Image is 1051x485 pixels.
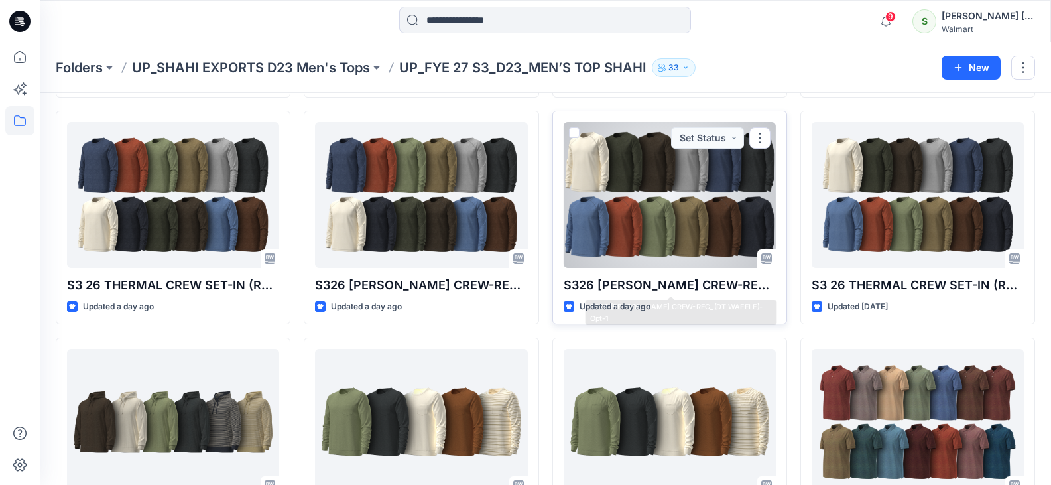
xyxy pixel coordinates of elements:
[399,58,647,77] p: UP_FYE 27 S3_D23_MEN’S TOP SHAHI
[331,300,402,314] p: Updated a day ago
[812,276,1024,295] p: S3 26 THERMAL CREW SET-IN (REG)-DT WAFFLE_OPT-1
[67,122,279,268] a: S3 26 THERMAL CREW SET-IN (REG)-2Miss Waffle_OPT-2
[652,58,696,77] button: 33
[828,300,888,314] p: Updated [DATE]
[668,60,679,75] p: 33
[83,300,154,314] p: Updated a day ago
[132,58,370,77] a: UP_SHAHI EXPORTS D23 Men's Tops
[912,9,936,33] div: S​
[564,276,776,295] p: S326 [PERSON_NAME] CREW-REG_(DT WAFFLE)-Opt-1
[315,122,527,268] a: S326 RAGLON CREW-REG_(2Miss Waffle)-Opt-2
[942,24,1034,34] div: Walmart
[56,58,103,77] a: Folders
[315,276,527,295] p: S326 [PERSON_NAME] CREW-REG_(2Miss Waffle)-Opt-2
[580,300,650,314] p: Updated a day ago
[885,11,896,22] span: 9
[942,56,1001,80] button: New
[564,122,776,268] a: S326 RAGLON CREW-REG_(DT WAFFLE)-Opt-1
[812,122,1024,268] a: S3 26 THERMAL CREW SET-IN (REG)-DT WAFFLE_OPT-1
[942,8,1034,24] div: [PERSON_NAME] ​[PERSON_NAME]
[67,276,279,295] p: S3 26 THERMAL CREW SET-IN (REG)-2Miss Waffle_OPT-2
